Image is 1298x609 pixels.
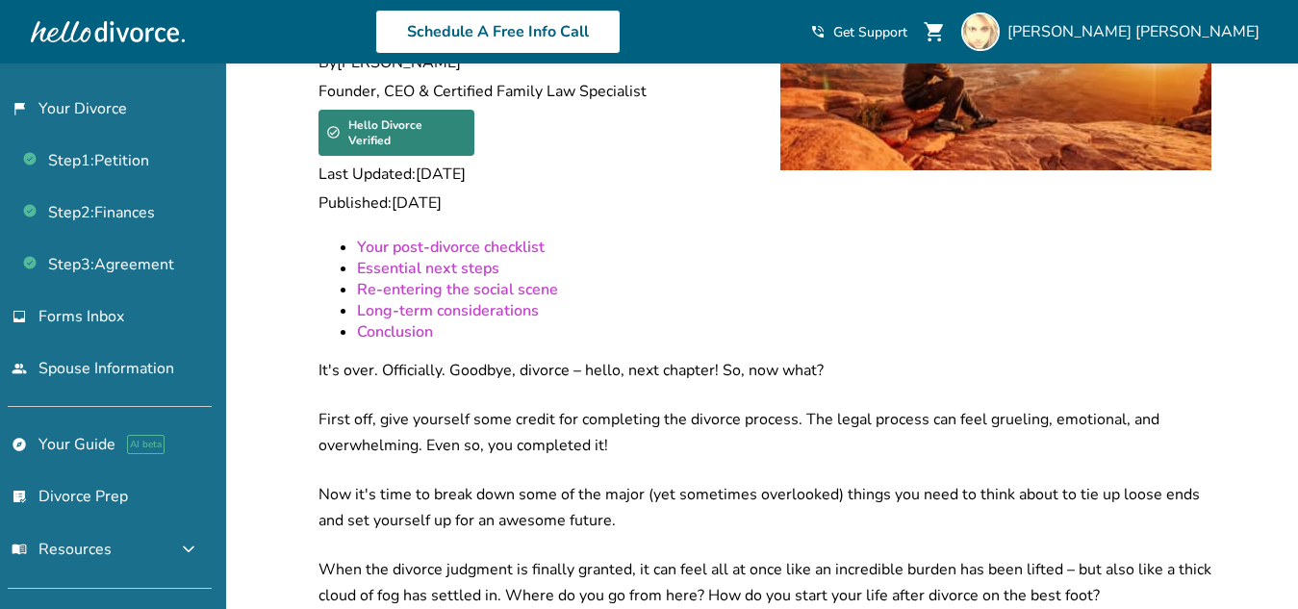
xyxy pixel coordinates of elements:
p: When the divorce judgment is finally granted, it can feel all at once like an incredible burden h... [318,557,1211,609]
span: inbox [12,309,27,324]
p: It's over. Officially. Goodbye, divorce – hello, next chapter! So, now what? [318,358,1211,384]
iframe: Chat Widget [1202,517,1298,609]
span: explore [12,437,27,452]
span: expand_more [177,538,200,561]
p: First off, give yourself some credit for completing the divorce process. The legal process can fe... [318,407,1211,459]
span: [PERSON_NAME] [PERSON_NAME] [1007,21,1267,42]
span: people [12,361,27,376]
span: Founder, CEO & Certified Family Law Specialist [318,81,750,102]
span: phone_in_talk [810,24,826,39]
a: Essential next steps [357,258,499,279]
span: list_alt_check [12,489,27,504]
span: Published: [DATE] [318,192,750,214]
span: flag_2 [12,101,27,116]
span: Forms Inbox [38,306,124,327]
span: Last Updated: [DATE] [318,164,750,185]
span: AI beta [127,435,165,454]
a: Schedule A Free Info Call [375,10,621,54]
div: Hello Divorce Verified [318,110,474,156]
span: menu_book [12,542,27,557]
a: phone_in_talkGet Support [810,23,907,41]
a: Your post-divorce checklist [357,237,545,258]
img: Kara Clapp Connelly [961,13,1000,51]
a: Re-entering the social scene [357,279,558,300]
span: shopping_cart [923,20,946,43]
a: Conclusion [357,321,433,343]
span: Resources [12,539,112,560]
span: Get Support [833,23,907,41]
p: Now it's time to break down some of the major (yet sometimes overlooked) things you need to think... [318,482,1211,534]
a: Long-term considerations [357,300,539,321]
